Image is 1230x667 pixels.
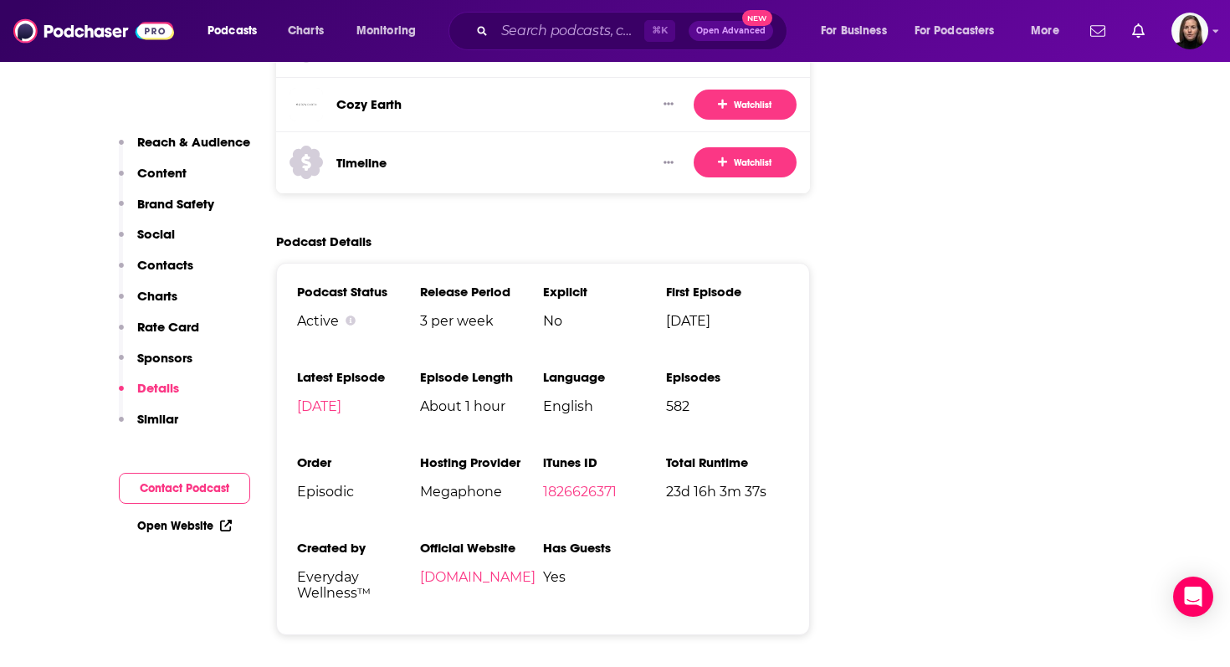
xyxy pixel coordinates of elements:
[666,398,789,414] span: 582
[420,369,543,385] h3: Episode Length
[543,398,666,414] span: English
[297,454,420,470] h3: Order
[336,96,402,112] a: Cozy Earth
[137,257,193,273] p: Contacts
[297,569,420,601] span: Everyday Wellness™
[495,18,644,44] input: Search podcasts, credits, & more...
[137,288,177,304] p: Charts
[1171,13,1208,49] button: Show profile menu
[1171,13,1208,49] img: User Profile
[657,96,680,113] button: Show More Button
[1171,13,1208,49] span: Logged in as BevCat3
[137,319,199,335] p: Rate Card
[666,454,789,470] h3: Total Runtime
[297,484,420,500] span: Episodic
[336,155,387,171] a: Timeline
[290,88,323,121] img: Cozy Earth logo
[137,165,187,181] p: Content
[420,454,543,470] h3: Hosting Provider
[1019,18,1080,44] button: open menu
[543,284,666,300] h3: Explicit
[1125,17,1151,45] a: Show notifications dropdown
[904,18,1019,44] button: open menu
[119,226,175,257] button: Social
[543,569,666,585] span: Yes
[119,288,177,319] button: Charts
[137,350,192,366] p: Sponsors
[137,196,214,212] p: Brand Safety
[718,98,771,111] span: Watchlist
[543,313,666,329] span: No
[119,196,214,227] button: Brand Safety
[208,19,257,43] span: Podcasts
[543,484,617,500] a: 1826626371
[666,484,789,500] span: 23d 16h 3m 37s
[345,18,438,44] button: open menu
[420,540,543,556] h3: Official Website
[689,21,773,41] button: Open AdvancedNew
[543,454,666,470] h3: iTunes ID
[297,540,420,556] h3: Created by
[137,134,250,150] p: Reach & Audience
[420,484,543,500] span: Megaphone
[657,154,680,171] button: Show More Button
[297,284,420,300] h3: Podcast Status
[119,380,179,411] button: Details
[137,411,178,427] p: Similar
[356,19,416,43] span: Monitoring
[297,369,420,385] h3: Latest Episode
[666,313,789,329] span: [DATE]
[666,369,789,385] h3: Episodes
[137,380,179,396] p: Details
[1031,19,1059,43] span: More
[915,19,995,43] span: For Podcasters
[809,18,908,44] button: open menu
[694,147,797,177] button: Watchlist
[277,18,334,44] a: Charts
[137,226,175,242] p: Social
[666,284,789,300] h3: First Episode
[420,313,543,329] span: 3 per week
[718,156,771,170] span: Watchlist
[1084,17,1112,45] a: Show notifications dropdown
[696,27,766,35] span: Open Advanced
[119,257,193,288] button: Contacts
[543,540,666,556] h3: Has Guests
[119,473,250,504] button: Contact Podcast
[297,398,341,414] a: [DATE]
[644,20,675,42] span: ⌘ K
[1173,577,1213,617] div: Open Intercom Messenger
[13,15,174,47] img: Podchaser - Follow, Share and Rate Podcasts
[464,12,803,50] div: Search podcasts, credits, & more...
[119,319,199,350] button: Rate Card
[420,284,543,300] h3: Release Period
[288,19,324,43] span: Charts
[821,19,887,43] span: For Business
[196,18,279,44] button: open menu
[742,10,772,26] span: New
[420,569,536,585] a: [DOMAIN_NAME]
[137,519,232,533] a: Open Website
[420,398,543,414] span: About 1 hour
[119,165,187,196] button: Content
[543,369,666,385] h3: Language
[119,411,178,442] button: Similar
[297,313,420,329] div: Active
[119,134,250,165] button: Reach & Audience
[694,90,797,120] button: Watchlist
[276,233,372,249] h2: Podcast Details
[119,350,192,381] button: Sponsors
